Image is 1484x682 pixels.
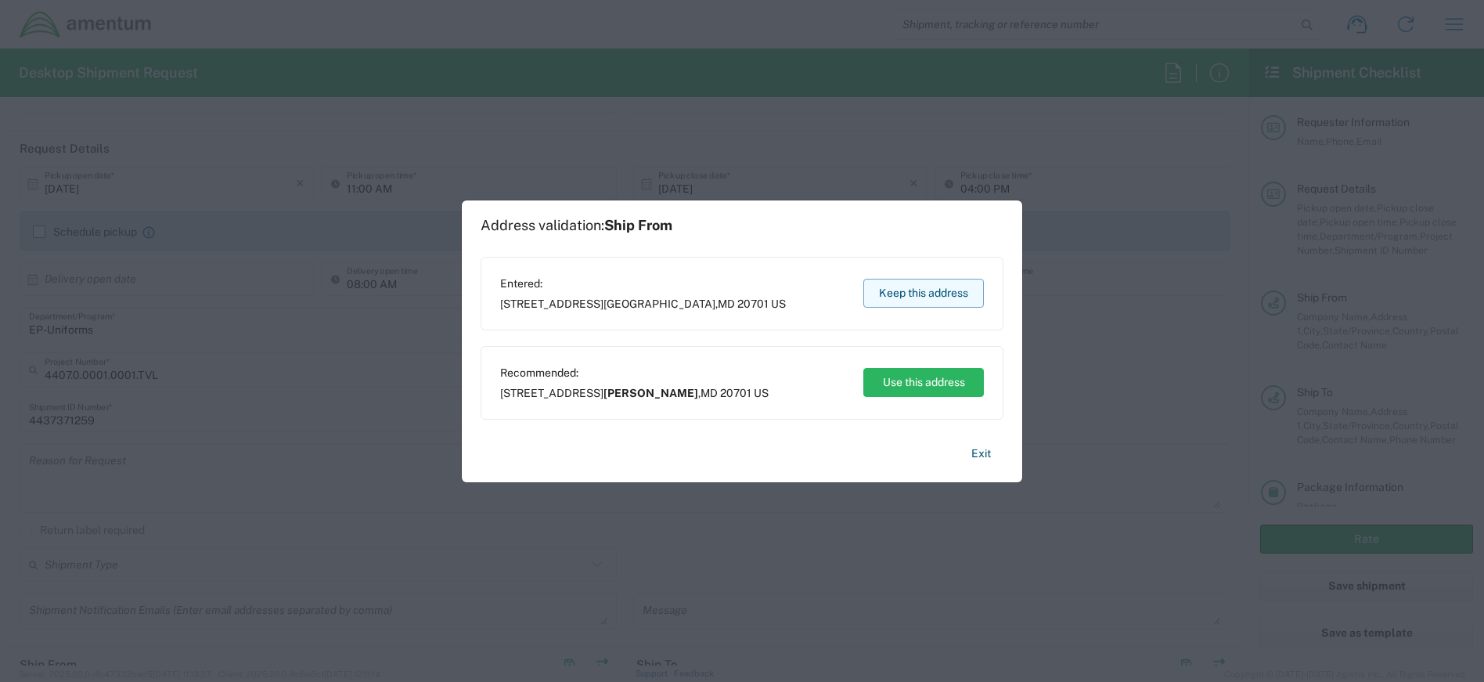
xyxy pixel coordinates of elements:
[737,298,769,310] span: 20701
[500,386,769,400] span: [STREET_ADDRESS] ,
[500,297,786,311] span: [STREET_ADDRESS] ,
[481,217,672,234] h1: Address validation:
[959,440,1003,467] button: Exit
[603,298,715,310] span: [GEOGRAPHIC_DATA]
[863,368,984,397] button: Use this address
[720,387,751,399] span: 20701
[754,387,769,399] span: US
[604,217,672,233] span: Ship From
[701,387,718,399] span: MD
[771,298,786,310] span: US
[500,276,786,290] span: Entered:
[603,387,698,399] span: [PERSON_NAME]
[718,298,735,310] span: MD
[863,279,984,308] button: Keep this address
[500,366,769,380] span: Recommended:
